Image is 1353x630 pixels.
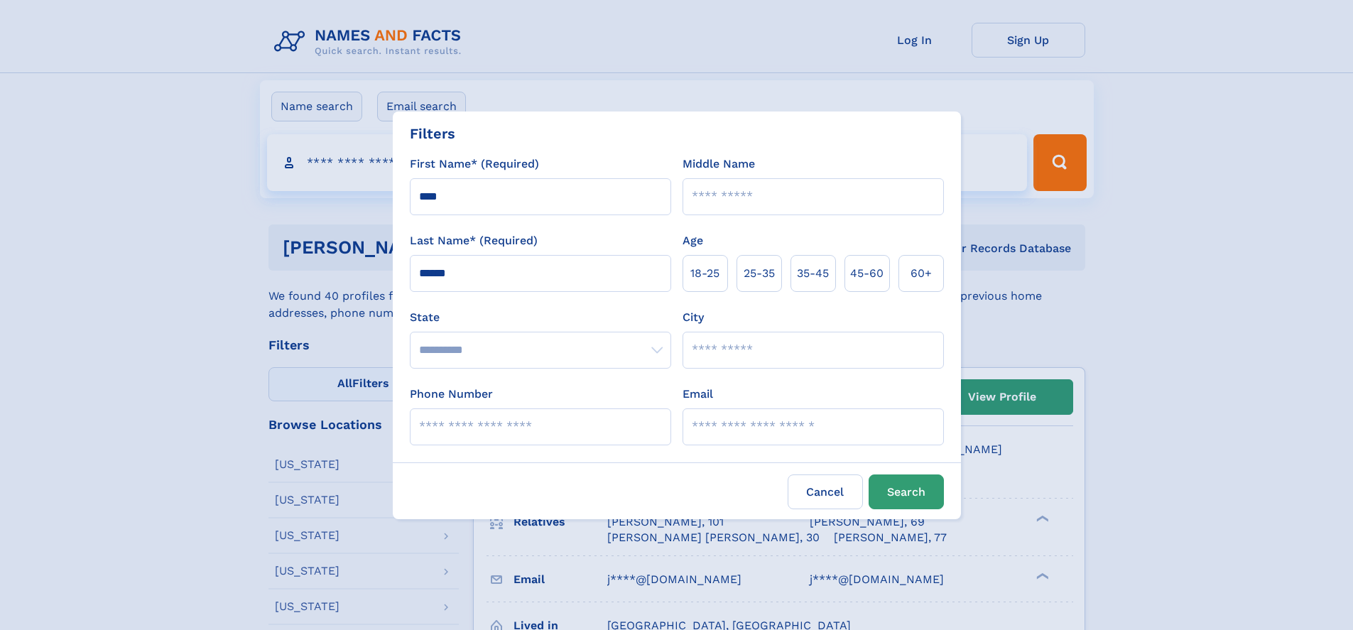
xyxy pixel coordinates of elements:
label: State [410,309,671,326]
label: City [683,309,704,326]
span: 18‑25 [690,265,719,282]
label: First Name* (Required) [410,156,539,173]
span: 35‑45 [797,265,829,282]
button: Search [869,474,944,509]
span: 60+ [911,265,932,282]
label: Last Name* (Required) [410,232,538,249]
span: 45‑60 [850,265,884,282]
label: Middle Name [683,156,755,173]
span: 25‑35 [744,265,775,282]
label: Cancel [788,474,863,509]
div: Filters [410,123,455,144]
label: Phone Number [410,386,493,403]
label: Email [683,386,713,403]
label: Age [683,232,703,249]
